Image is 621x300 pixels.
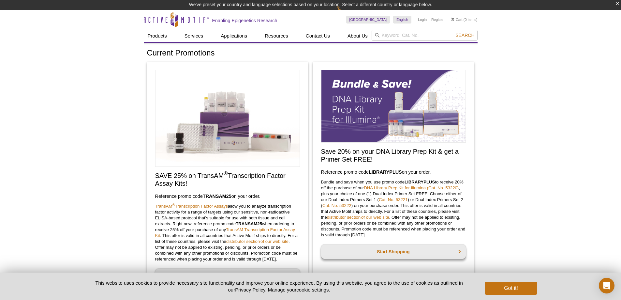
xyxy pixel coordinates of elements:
[344,30,372,42] a: About Us
[451,18,454,21] img: Your Cart
[364,185,459,190] a: DNA Library Prep Kit for Illumina (Cat. No. 53220)
[155,269,300,283] a: Browse TransAM Products
[84,279,474,293] p: This website uses cookies to provide necessary site functionality and improve your online experie...
[599,278,614,293] div: Open Intercom Messenger
[144,30,171,42] a: Products
[155,192,300,200] h3: Reference promo code on your order.
[327,215,389,220] a: distributor section of our web site
[203,194,231,199] strong: TRANSAM25
[155,227,295,238] a: TransAM Transcription Factor Assay Kit
[453,32,476,38] button: Search
[322,203,351,208] a: Cat. No. 53222
[418,17,427,22] a: Login
[261,30,292,42] a: Resources
[321,148,466,163] h2: Save 20% on your DNA Library Prep Kit & get a Primer Set FREE!
[321,70,466,143] img: Save on our DNA Library Prep Kit
[224,170,228,177] sup: ®
[405,180,435,184] strong: LIBRARYPLUS
[372,30,478,41] input: Keyword, Cat. No.
[429,16,430,24] li: |
[236,221,262,226] strong: TRANSAM25
[485,282,537,295] button: Got it!
[217,30,251,42] a: Applications
[302,30,334,42] a: Contact Us
[346,16,390,24] a: [GEOGRAPHIC_DATA]
[181,30,207,42] a: Services
[431,17,445,22] a: Register
[172,202,175,206] sup: ®
[155,70,300,167] img: Save on TransAM
[337,5,354,20] img: Change Here
[235,287,265,292] a: Privacy Policy
[369,169,402,175] strong: LIBRARYPLUS
[226,239,288,244] a: distributor section of our web site
[455,33,474,38] span: Search
[393,16,411,24] a: English
[451,17,463,22] a: Cart
[147,49,474,58] h1: Current Promotions
[296,287,329,292] button: cookie settings
[321,245,466,259] a: Start Shopping
[155,203,300,262] p: allow you to analyze transcription factor activity for a range of targets using our sensitive, no...
[379,197,408,202] a: Cat. No. 53221
[451,16,478,24] li: (0 items)
[155,204,228,209] a: TransAM®Transcription Factor Assays
[155,172,300,187] h2: SAVE 25% on TransAM Transcription Factor Assay Kits!
[321,168,466,176] h3: Reference promo code on your order.
[212,18,277,24] h2: Enabling Epigenetics Research
[321,179,466,238] p: Bundle and save when you use promo code to receive 20% off the purchase of our , plus your choice...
